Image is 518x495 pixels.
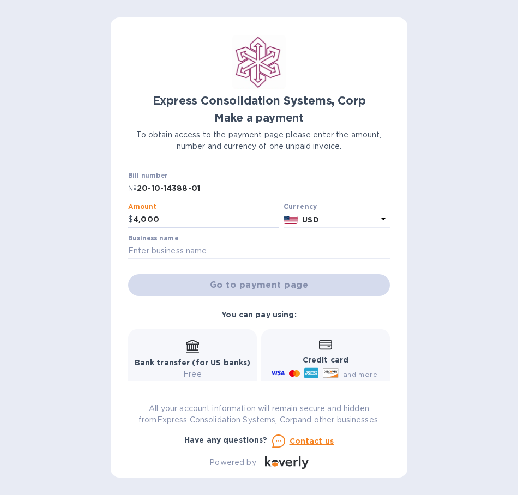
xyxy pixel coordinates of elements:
p: $ [128,214,133,225]
input: 0.00 [133,212,279,228]
p: Free [135,369,251,380]
u: Contact us [290,437,334,445]
img: USD [284,216,298,224]
label: Bill number [128,172,167,179]
label: Business name [128,235,178,242]
b: Have any questions? [184,436,268,444]
b: Express Consolidation Systems, Corp [153,94,366,107]
b: Currency [284,202,317,210]
p: № [128,183,137,194]
input: Enter business name [128,243,390,259]
b: Credit card [303,355,348,364]
b: You can pay using: [221,310,296,319]
input: Enter bill number [137,180,390,197]
p: All your account information will remain secure and hidden from Express Consolidation Systems, Co... [128,403,390,426]
b: Bank transfer (for US banks) [135,358,251,367]
b: USD [302,215,318,224]
p: Powered by [209,457,256,468]
p: To obtain access to the payment page please enter the amount, number and currency of one unpaid i... [128,129,390,152]
h1: Make a payment [128,112,390,124]
span: and more... [343,370,383,378]
label: Amount [128,204,156,210]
